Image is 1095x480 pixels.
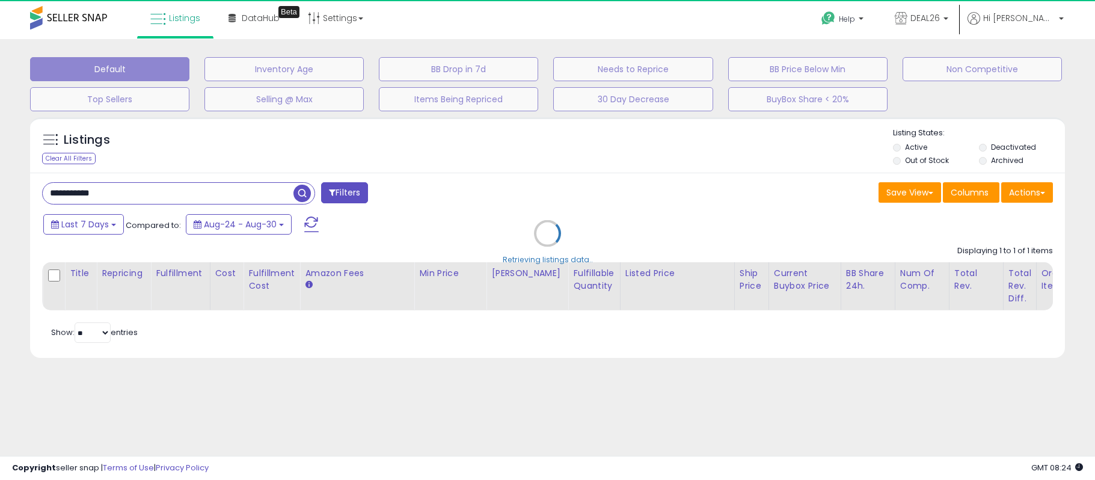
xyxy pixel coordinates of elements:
[903,57,1062,81] button: Non Competitive
[553,57,713,81] button: Needs to Reprice
[379,87,538,111] button: Items Being Repriced
[553,87,713,111] button: 30 Day Decrease
[204,57,364,81] button: Inventory Age
[1031,462,1083,473] span: 2025-09-7 08:24 GMT
[242,12,280,24] span: DataHub
[12,463,209,474] div: seller snap | |
[204,87,364,111] button: Selling @ Max
[839,14,855,24] span: Help
[12,462,56,473] strong: Copyright
[103,462,154,473] a: Terms of Use
[728,57,888,81] button: BB Price Below Min
[503,254,593,265] div: Retrieving listings data..
[728,87,888,111] button: BuyBox Share < 20%
[30,87,189,111] button: Top Sellers
[169,12,200,24] span: Listings
[812,2,876,39] a: Help
[910,12,940,24] span: DEAL26
[156,462,209,473] a: Privacy Policy
[968,12,1064,39] a: Hi [PERSON_NAME]
[278,6,299,18] div: Tooltip anchor
[983,12,1055,24] span: Hi [PERSON_NAME]
[379,57,538,81] button: BB Drop in 7d
[30,57,189,81] button: Default
[821,11,836,26] i: Get Help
